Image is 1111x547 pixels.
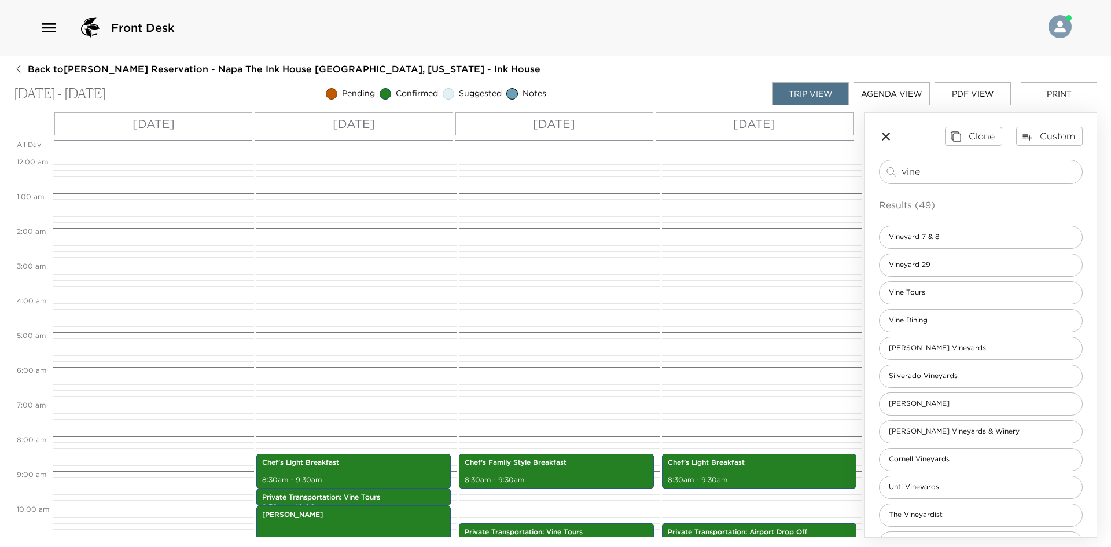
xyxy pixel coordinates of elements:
[733,115,775,133] p: [DATE]
[662,454,857,489] div: Chef's Light Breakfast8:30am - 9:30am
[879,281,1083,304] div: Vine Tours
[465,458,648,468] p: Chef's Family Style Breakfast
[133,115,175,133] p: [DATE]
[455,112,653,135] button: [DATE]
[668,527,851,537] p: Private Transportation: Airport Drop Off
[76,14,104,42] img: logo
[459,454,654,489] div: Chef's Family Style Breakfast8:30am - 9:30am
[14,262,49,270] span: 3:00 AM
[14,86,106,102] p: [DATE] - [DATE]
[1021,82,1097,105] button: Print
[533,115,575,133] p: [DATE]
[262,510,446,520] p: [PERSON_NAME]
[465,475,648,485] p: 8:30am - 9:30am
[902,165,1077,178] input: Search for activities
[342,88,375,100] span: Pending
[262,475,446,485] p: 8:30am - 9:30am
[879,337,1083,360] div: [PERSON_NAME] Vineyards
[14,435,49,444] span: 8:00 AM
[880,399,959,409] span: [PERSON_NAME]
[396,88,438,100] span: Confirmed
[879,226,1083,249] div: Vineyard 7 & 8
[935,82,1011,105] button: PDF View
[465,527,648,537] p: Private Transportation: Vine Tours
[879,420,1083,443] div: [PERSON_NAME] Vineyards & Winery
[668,458,851,468] p: Chef's Light Breakfast
[17,140,50,150] p: All Day
[262,493,446,502] p: Private Transportation: Vine Tours
[14,331,49,340] span: 5:00 AM
[879,504,1083,527] div: The Vineyardist
[28,63,540,75] span: Back to [PERSON_NAME] Reservation - Napa The Ink House [GEOGRAPHIC_DATA], [US_STATE] - Ink House
[14,470,49,479] span: 9:00 AM
[880,315,937,325] span: Vine Dining
[880,427,1029,436] span: [PERSON_NAME] Vineyards & Winery
[262,458,446,468] p: Chef's Light Breakfast
[668,475,851,485] p: 8:30am - 9:30am
[879,392,1083,416] div: [PERSON_NAME]
[262,502,446,512] p: 9:30am - 10:00am
[854,82,930,105] button: Agenda View
[255,112,453,135] button: [DATE]
[880,288,935,298] span: Vine Tours
[880,371,967,381] span: Silverado Vineyards
[14,296,49,305] span: 4:00 AM
[14,157,51,166] span: 12:00 AM
[880,510,952,520] span: The Vineyardist
[459,88,502,100] span: Suggested
[523,88,546,100] span: Notes
[879,254,1083,277] div: Vineyard 29
[1049,15,1072,38] img: User
[879,198,1083,212] p: Results (49)
[880,454,959,464] span: Cornell Vineyards
[459,523,654,541] div: Private Transportation: Vine Tours10:30am - 11:00am
[14,401,49,409] span: 7:00 AM
[14,505,52,513] span: 10:00 AM
[1016,127,1083,145] button: Custom
[14,366,49,375] span: 6:00 AM
[879,365,1083,388] div: Silverado Vineyards
[880,260,940,270] span: Vineyard 29
[880,232,949,242] span: Vineyard 7 & 8
[256,489,451,506] div: Private Transportation: Vine Tours9:30am - 10:00am
[656,112,854,135] button: [DATE]
[880,482,948,492] span: Unti Vineyards
[54,112,252,135] button: [DATE]
[111,20,175,36] span: Front Desk
[14,63,540,75] button: Back to[PERSON_NAME] Reservation - Napa The Ink House [GEOGRAPHIC_DATA], [US_STATE] - Ink House
[662,523,857,541] div: Private Transportation: Airport Drop Off10:30am - 11:00am
[333,115,375,133] p: [DATE]
[879,309,1083,332] div: Vine Dining
[879,448,1083,471] div: Cornell Vineyards
[14,227,49,236] span: 2:00 AM
[14,192,47,201] span: 1:00 AM
[880,343,995,353] span: [PERSON_NAME] Vineyards
[945,127,1002,145] button: Clone
[256,454,451,489] div: Chef's Light Breakfast8:30am - 9:30am
[879,476,1083,499] div: Unti Vineyards
[772,82,849,105] button: Trip View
